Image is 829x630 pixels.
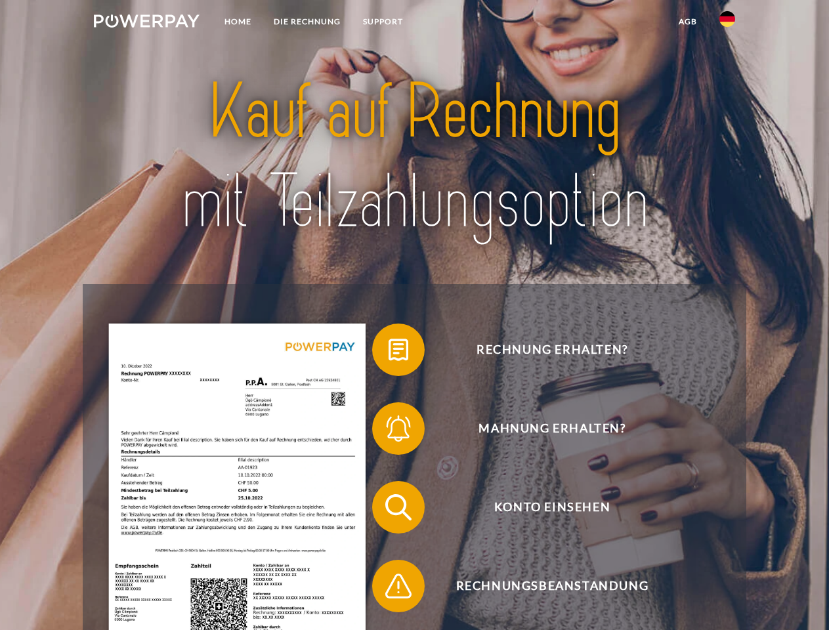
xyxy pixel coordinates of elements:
button: Konto einsehen [372,481,713,534]
a: Home [213,10,263,33]
img: logo-powerpay-white.svg [94,14,200,28]
a: DIE RECHNUNG [263,10,352,33]
span: Rechnungsbeanstandung [391,560,713,612]
span: Konto einsehen [391,481,713,534]
button: Rechnungsbeanstandung [372,560,713,612]
img: title-powerpay_de.svg [125,63,704,251]
img: qb_bell.svg [382,412,415,445]
button: Mahnung erhalten? [372,402,713,455]
button: Rechnung erhalten? [372,324,713,376]
span: Rechnung erhalten? [391,324,713,376]
a: agb [668,10,708,33]
img: de [719,11,735,27]
img: qb_search.svg [382,491,415,524]
img: qb_bill.svg [382,333,415,366]
span: Mahnung erhalten? [391,402,713,455]
a: SUPPORT [352,10,414,33]
img: qb_warning.svg [382,570,415,602]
